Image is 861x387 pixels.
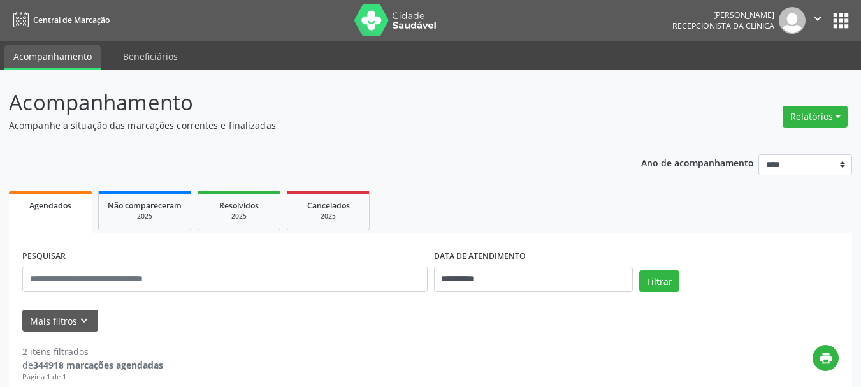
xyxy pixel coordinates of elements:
span: Resolvidos [219,200,259,211]
a: Acompanhamento [4,45,101,70]
i: print [819,351,833,365]
div: [PERSON_NAME] [672,10,774,20]
p: Acompanhamento [9,87,599,119]
div: 2025 [207,212,271,221]
button: apps [830,10,852,32]
span: Cancelados [307,200,350,211]
a: Central de Marcação [9,10,110,31]
button: Relatórios [783,106,848,128]
button: print [813,345,839,371]
span: Agendados [29,200,71,211]
button: Mais filtroskeyboard_arrow_down [22,310,98,332]
a: Beneficiários [114,45,187,68]
i: keyboard_arrow_down [77,314,91,328]
span: Recepcionista da clínica [672,20,774,31]
span: Central de Marcação [33,15,110,26]
label: DATA DE ATENDIMENTO [434,247,526,267]
div: 2 itens filtrados [22,345,163,358]
i:  [811,11,825,26]
div: Página 1 de 1 [22,372,163,383]
button:  [806,7,830,34]
p: Ano de acompanhamento [641,154,754,170]
p: Acompanhe a situação das marcações correntes e finalizadas [9,119,599,132]
div: 2025 [108,212,182,221]
div: 2025 [296,212,360,221]
button: Filtrar [639,270,679,292]
img: img [779,7,806,34]
strong: 344918 marcações agendadas [33,359,163,371]
span: Não compareceram [108,200,182,211]
label: PESQUISAR [22,247,66,267]
div: de [22,358,163,372]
